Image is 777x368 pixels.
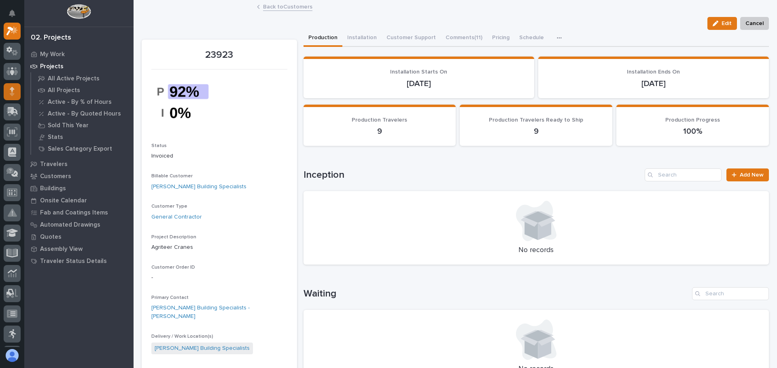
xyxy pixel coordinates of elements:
[4,347,21,364] button: users-avatar
[24,231,134,243] a: Quotes
[313,126,446,136] p: 9
[304,288,689,300] h1: Waiting
[151,74,212,130] img: hLxPJQ3tkXUhvhzHvV8vtKE1DDPHj3dDIs6ExWgiw9M
[151,213,202,221] a: General Contractor
[151,243,287,252] p: Agriteer Cranes
[10,10,21,23] div: Notifications
[740,17,769,30] button: Cancel
[304,30,342,47] button: Production
[352,117,407,123] span: Production Travelers
[151,295,189,300] span: Primary Contact
[151,235,196,240] span: Project Description
[40,51,65,58] p: My Work
[40,233,62,241] p: Quotes
[40,185,66,192] p: Buildings
[740,172,764,178] span: Add New
[151,334,213,339] span: Delivery / Work Location(s)
[24,255,134,267] a: Traveler Status Details
[24,182,134,194] a: Buildings
[151,152,287,160] p: Invoiced
[548,79,759,88] p: [DATE]
[24,158,134,170] a: Travelers
[514,30,549,47] button: Schedule
[151,143,167,148] span: Status
[24,60,134,72] a: Projects
[31,120,134,131] a: Sold This Year
[745,19,764,28] span: Cancel
[31,34,71,42] div: 02. Projects
[707,17,737,30] button: Edit
[489,117,583,123] span: Production Travelers Ready to Ship
[24,170,134,182] a: Customers
[382,30,441,47] button: Customer Support
[40,221,100,229] p: Automated Drawings
[31,84,134,96] a: All Projects
[4,5,21,22] button: Notifications
[31,96,134,107] a: Active - By % of Hours
[24,243,134,255] a: Assembly View
[626,126,759,136] p: 100%
[40,197,87,204] p: Onsite Calendar
[722,20,732,27] span: Edit
[48,75,100,82] p: All Active Projects
[487,30,514,47] button: Pricing
[31,108,134,119] a: Active - By Quoted Hours
[151,183,246,191] a: [PERSON_NAME] Building Specialists
[469,126,603,136] p: 9
[40,173,71,180] p: Customers
[48,145,112,153] p: Sales Category Export
[313,246,760,255] p: No records
[151,304,287,321] a: [PERSON_NAME] Building Specialists - [PERSON_NAME]
[692,287,769,300] input: Search
[40,161,68,168] p: Travelers
[151,204,187,209] span: Customer Type
[151,174,193,179] span: Billable Customer
[24,219,134,231] a: Automated Drawings
[48,99,112,106] p: Active - By % of Hours
[31,131,134,143] a: Stats
[151,49,287,61] p: 23923
[313,79,524,88] p: [DATE]
[726,168,769,181] a: Add New
[40,246,83,253] p: Assembly View
[151,273,287,282] p: -
[48,134,63,141] p: Stats
[48,87,80,94] p: All Projects
[67,4,91,19] img: Workspace Logo
[40,209,108,217] p: Fab and Coatings Items
[48,110,121,118] p: Active - By Quoted Hours
[31,143,134,154] a: Sales Category Export
[665,117,720,123] span: Production Progress
[151,265,195,270] span: Customer Order ID
[31,73,134,84] a: All Active Projects
[48,122,89,129] p: Sold This Year
[40,63,64,70] p: Projects
[390,69,447,75] span: Installation Starts On
[24,48,134,60] a: My Work
[40,258,107,265] p: Traveler Status Details
[627,69,680,75] span: Installation Ends On
[263,2,312,11] a: Back toCustomers
[24,194,134,206] a: Onsite Calendar
[645,168,722,181] input: Search
[304,169,641,181] h1: Inception
[24,206,134,219] a: Fab and Coatings Items
[155,344,250,353] a: [PERSON_NAME] Building Specialists
[441,30,487,47] button: Comments (11)
[342,30,382,47] button: Installation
